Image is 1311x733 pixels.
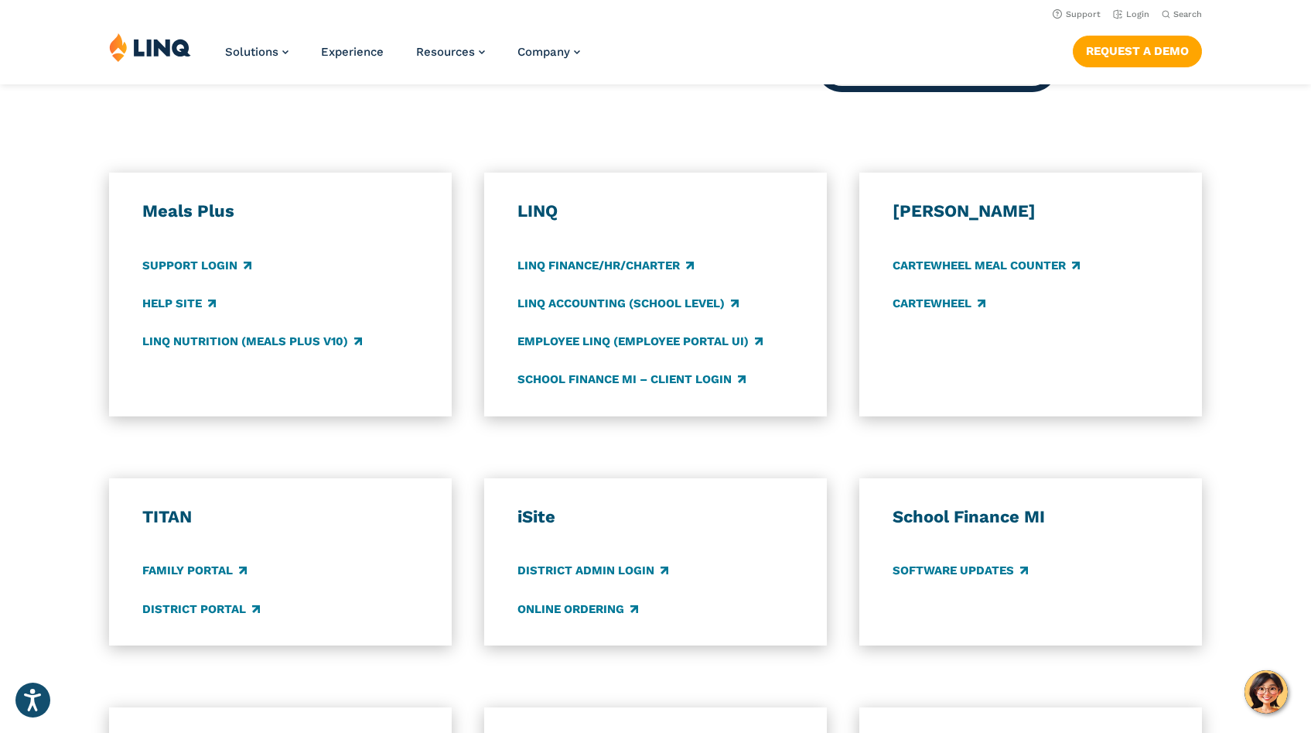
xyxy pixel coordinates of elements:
span: Solutions [225,45,278,59]
span: Search [1173,9,1202,19]
nav: Primary Navigation [225,33,580,84]
button: Open Search Bar [1162,9,1202,20]
a: CARTEWHEEL Meal Counter [893,257,1080,274]
a: Support Login [142,257,251,274]
a: Support [1053,9,1101,19]
a: Request a Demo [1073,36,1202,67]
a: LINQ Accounting (school level) [517,295,739,312]
h3: School Finance MI [893,506,1169,528]
a: Login [1113,9,1149,19]
a: Experience [321,45,384,59]
h3: LINQ [517,200,794,222]
button: Hello, have a question? Let’s chat. [1244,670,1288,714]
a: LINQ Nutrition (Meals Plus v10) [142,333,362,350]
a: District Admin Login [517,563,668,580]
a: Help Site [142,295,216,312]
a: Solutions [225,45,288,59]
h3: TITAN [142,506,419,528]
a: School Finance MI – Client Login [517,371,746,388]
h3: iSite [517,506,794,528]
span: Resources [416,45,475,59]
a: Company [517,45,580,59]
h3: Meals Plus [142,200,419,222]
nav: Button Navigation [1073,33,1202,67]
a: Software Updates [893,563,1028,580]
a: District Portal [142,601,260,618]
span: Company [517,45,570,59]
a: Family Portal [142,563,247,580]
img: LINQ | K‑12 Software [109,33,191,62]
a: CARTEWHEEL [893,295,985,312]
a: LINQ Finance/HR/Charter [517,257,694,274]
a: Online Ordering [517,601,638,618]
h3: [PERSON_NAME] [893,200,1169,222]
a: Resources [416,45,485,59]
a: Employee LINQ (Employee Portal UI) [517,333,763,350]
